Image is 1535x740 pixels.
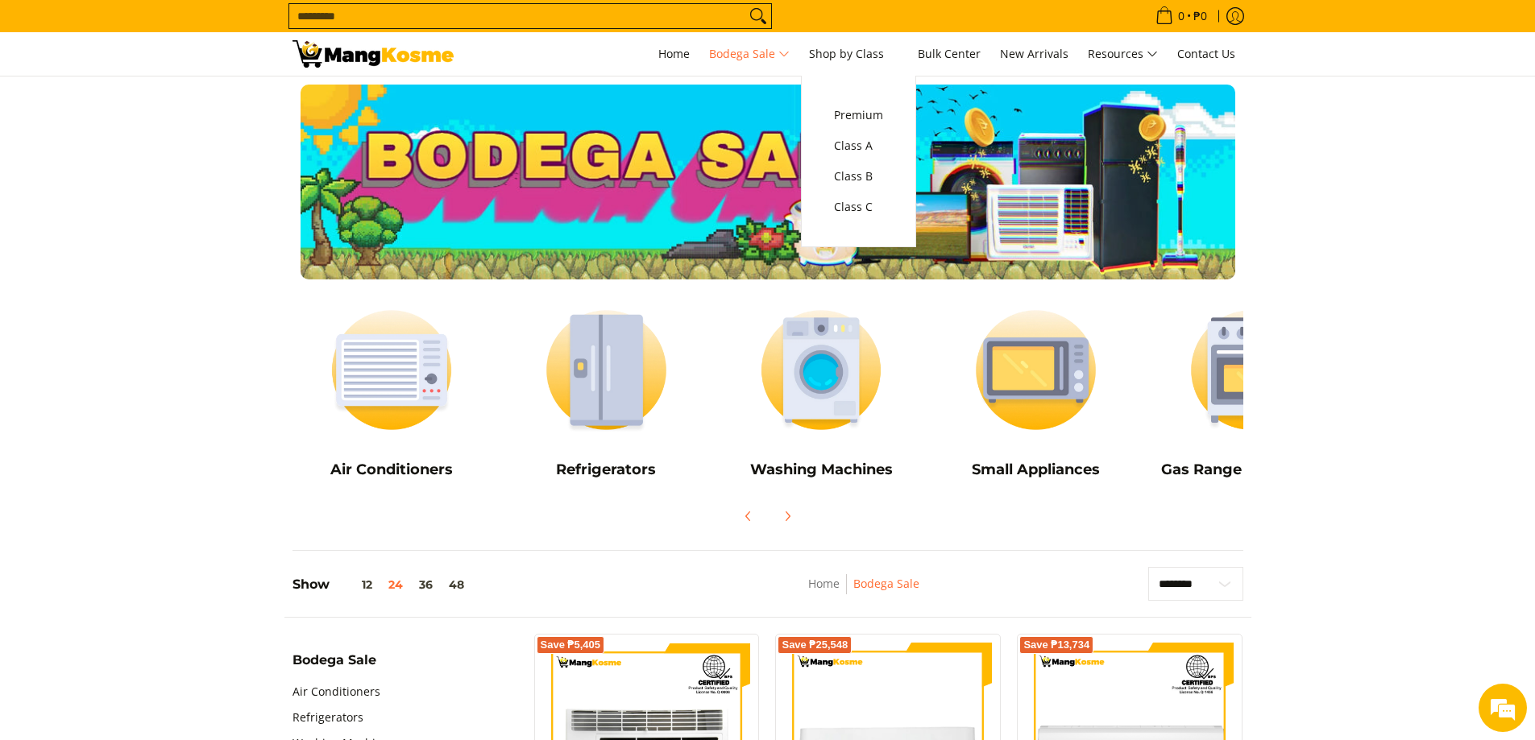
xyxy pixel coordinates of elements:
span: Contact Us [1177,46,1235,61]
a: Bodega Sale [701,32,798,76]
span: • [1151,7,1212,25]
h5: Show [292,577,472,593]
span: Class C [834,197,883,217]
a: Refrigerators Refrigerators [507,296,706,490]
span: Shop by Class [809,44,898,64]
a: Air Conditioners Air Conditioners [292,296,492,490]
button: 36 [411,578,441,591]
a: Bulk Center [910,32,989,76]
a: Bodega Sale [853,576,919,591]
span: Bodega Sale [709,44,790,64]
button: Next [770,498,805,534]
span: ₱0 [1191,10,1209,22]
a: Premium [826,100,891,130]
button: Search [745,4,771,28]
span: Save ₱13,734 [1023,640,1089,650]
h5: Air Conditioners [292,461,492,479]
a: Class A [826,130,891,161]
span: Home [658,46,690,61]
img: Bodega Sale l Mang Kosme: Cost-Efficient &amp; Quality Home Appliances [292,40,454,68]
span: Class A [834,136,883,156]
button: 24 [380,578,411,591]
h5: Refrigerators [507,461,706,479]
summary: Open [292,654,376,679]
a: Class B [826,161,891,192]
img: Small Appliances [936,296,1135,444]
img: Cookers [1151,296,1350,444]
nav: Breadcrumbs [701,574,1027,610]
a: Shop by Class [801,32,906,76]
a: Resources [1080,32,1166,76]
span: Save ₱5,405 [541,640,601,650]
span: Premium [834,105,883,126]
span: 0 [1176,10,1187,22]
button: Previous [731,498,766,534]
a: Class C [826,192,891,222]
h5: Gas Range and Cookers [1151,461,1350,479]
a: Contact Us [1169,32,1243,76]
h5: Small Appliances [936,461,1135,479]
span: New Arrivals [1000,46,1068,61]
a: Home [650,32,698,76]
a: Air Conditioners [292,679,380,705]
a: Home [808,576,840,591]
button: 48 [441,578,472,591]
nav: Main Menu [470,32,1243,76]
h5: Washing Machines [722,461,921,479]
img: Refrigerators [507,296,706,444]
a: New Arrivals [992,32,1077,76]
a: Cookers Gas Range and Cookers [1151,296,1350,490]
a: Washing Machines Washing Machines [722,296,921,490]
span: Save ₱25,548 [782,640,848,650]
button: 12 [330,578,380,591]
span: Bulk Center [918,46,981,61]
a: Refrigerators [292,705,363,730]
a: Small Appliances Small Appliances [936,296,1135,490]
img: Air Conditioners [292,296,492,444]
span: Bodega Sale [292,654,376,667]
span: Class B [834,167,883,187]
span: Resources [1088,44,1158,64]
img: Washing Machines [722,296,921,444]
